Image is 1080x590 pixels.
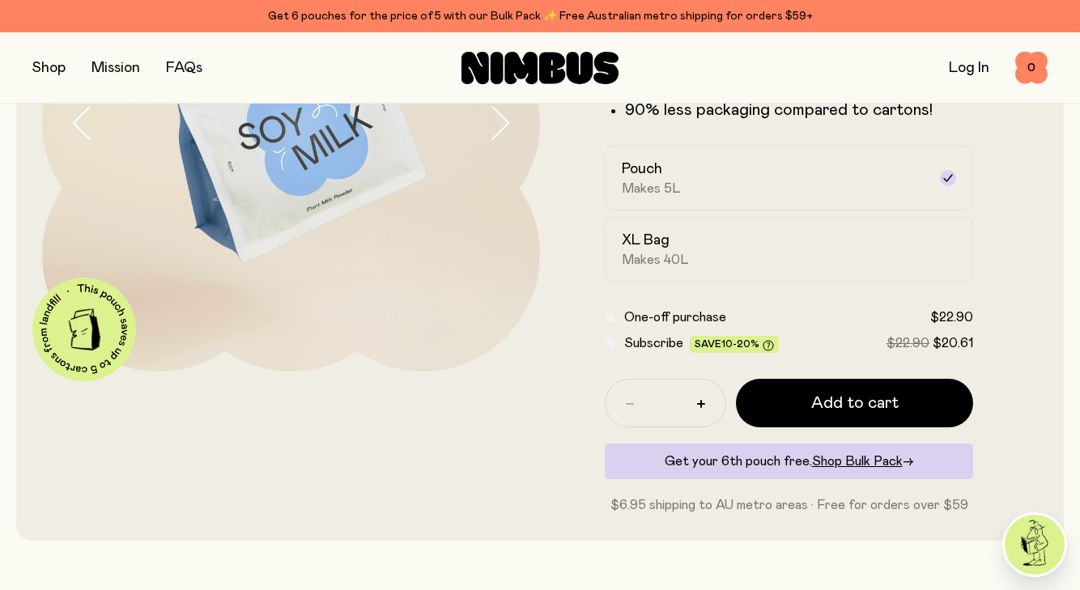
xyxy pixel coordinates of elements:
a: Log In [949,61,989,75]
button: Add to cart [736,379,973,427]
img: agent [1005,515,1065,575]
a: FAQs [166,61,202,75]
a: Mission [91,61,140,75]
span: Add to cart [811,392,899,414]
p: 90% less packaging compared to cartons! [625,100,973,120]
a: Shop Bulk Pack→ [812,455,914,468]
span: 10-20% [721,339,759,349]
span: Makes 5L [622,180,681,197]
span: One-off purchase [624,311,726,324]
span: Makes 40L [622,252,689,268]
h2: Pouch [622,159,662,179]
h2: XL Bag [622,231,670,250]
span: Save [695,339,774,351]
span: Subscribe [624,337,683,350]
span: $22.90 [887,337,929,350]
span: $22.90 [930,311,973,324]
button: 0 [1015,52,1048,84]
div: Get 6 pouches for the price of 5 with our Bulk Pack ✨ Free Australian metro shipping for orders $59+ [32,6,1048,26]
p: $6.95 shipping to AU metro areas · Free for orders over $59 [605,495,973,515]
span: $20.61 [933,337,973,350]
span: Shop Bulk Pack [812,455,903,468]
div: Get your 6th pouch free. [605,444,973,479]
